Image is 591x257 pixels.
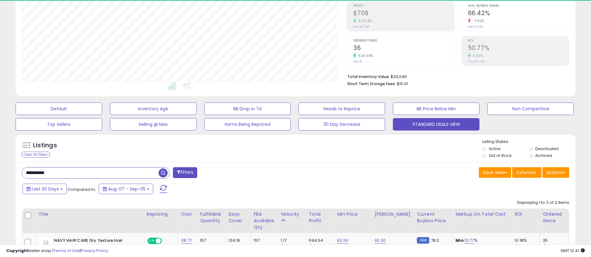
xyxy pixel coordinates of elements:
[482,139,575,145] p: Listing States:
[337,237,348,244] a: 62.56
[468,4,569,8] span: Avg. Buybox Share
[431,237,439,243] span: 78.2
[110,103,197,115] button: Inventory Age
[148,238,156,244] span: ON
[309,211,332,224] div: Total Profit
[281,238,306,243] div: 1.17
[22,152,50,158] div: Clear All Filters
[254,211,275,231] div: FBA Available Qty
[479,167,511,178] button: Save View
[455,237,465,243] b: Min:
[471,53,483,58] small: 0.55%
[543,238,569,243] div: 35
[353,44,454,53] h2: 36
[560,248,585,254] span: 2025-10-6 12:41 GMT
[353,60,362,63] small: Prev: 5
[353,10,454,18] h2: $709
[181,211,195,218] div: Cost
[40,238,52,250] img: 41XNf3SDlXL._SL40_.jpg
[543,211,566,224] div: Ordered Items
[535,153,552,158] label: Archived
[542,167,569,178] button: Actions
[108,186,145,192] span: Aug-07 - Sep-05
[254,238,273,243] div: 157
[81,248,108,254] a: Privacy Policy
[6,248,29,254] strong: Copyright
[468,25,483,29] small: Prev: 72.13%
[228,211,248,224] div: Days Cover
[489,146,500,151] label: Active
[147,211,176,218] div: Repricing
[468,60,485,63] small: Prev: 50.49%
[417,237,429,244] small: FBM
[393,103,479,115] button: BB Price Below Min
[535,146,559,151] label: Deactivated
[489,153,512,158] label: Out of Stock
[298,103,385,115] button: Needs to Reprice
[68,186,96,192] span: Compared to:
[393,118,479,131] button: STANDARD DEALS VIEW
[22,184,67,194] button: Last 30 Days
[353,25,369,29] small: Prev: $97.88
[397,81,408,87] span: $10.01
[347,74,390,79] b: Total Inventory Value:
[356,53,373,58] small: 620.00%
[453,209,512,233] th: The percentage added to the cost of goods (COGS) that forms the calculator for Min & Max prices.
[110,118,197,131] button: Selling @ Max
[516,169,536,176] span: Columns
[33,141,57,150] h5: Listings
[347,81,396,86] b: Short Term Storage Fees:
[204,103,291,115] button: BB Drop in 7d
[200,211,223,224] div: Fulfillable Quantity
[455,238,507,249] div: %
[468,39,569,43] span: ROI
[204,118,291,131] button: Items Being Repriced
[455,211,509,218] div: Markup on Total Cost
[515,238,540,243] div: 51.18%
[515,211,537,218] div: ROI
[347,72,565,80] li: $29,046
[353,39,454,43] span: Ordered Items
[99,184,153,194] button: Aug-07 - Sep-05
[417,211,450,224] div: Current Buybox Price
[374,211,412,218] div: [PERSON_NAME]
[468,44,569,53] h2: 50.77%
[512,167,541,178] button: Columns
[38,211,141,218] div: Title
[181,237,192,244] a: 38.77
[468,10,569,18] h2: 66.42%
[53,248,80,254] a: Terms of Use
[374,237,386,244] a: 92.00
[16,103,102,115] button: Default
[6,248,108,254] div: seller snap | |
[298,118,385,131] button: 30 Day Decrease
[356,19,372,23] small: 624.78%
[471,19,484,23] small: -7.92%
[309,238,334,243] div: 694.54
[465,237,474,244] a: 13.77
[337,211,369,218] div: Min Price
[517,200,569,206] div: Displaying 1 to 2 of 2 items
[173,167,197,178] button: Filters
[487,103,574,115] button: Non Competitive
[228,238,246,243] div: 134.19
[353,4,454,8] span: Profit
[16,118,102,131] button: Top Sellers
[32,186,59,192] span: Last 30 Days
[200,238,221,243] div: 157
[281,211,303,218] div: Velocity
